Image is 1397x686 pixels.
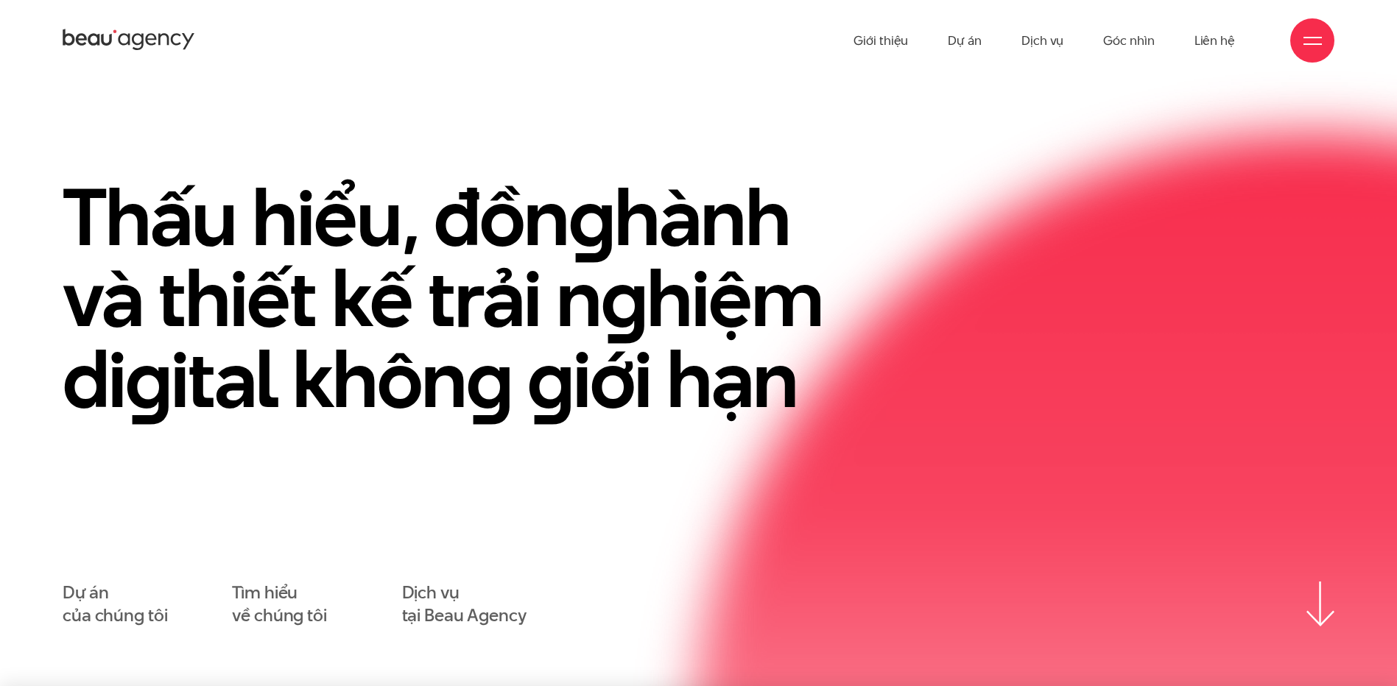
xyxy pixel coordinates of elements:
[63,581,167,627] a: Dự áncủa chúng tôi
[527,324,573,434] en: g
[402,581,527,627] a: Dịch vụtại Beau Agency
[569,162,614,272] en: g
[232,581,327,627] a: Tìm hiểuvề chúng tôi
[63,177,873,420] h1: Thấu hiểu, đồn hành và thiết kế trải n hiệm di ital khôn iới hạn
[601,243,647,353] en: g
[466,324,512,434] en: g
[125,324,171,434] en: g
